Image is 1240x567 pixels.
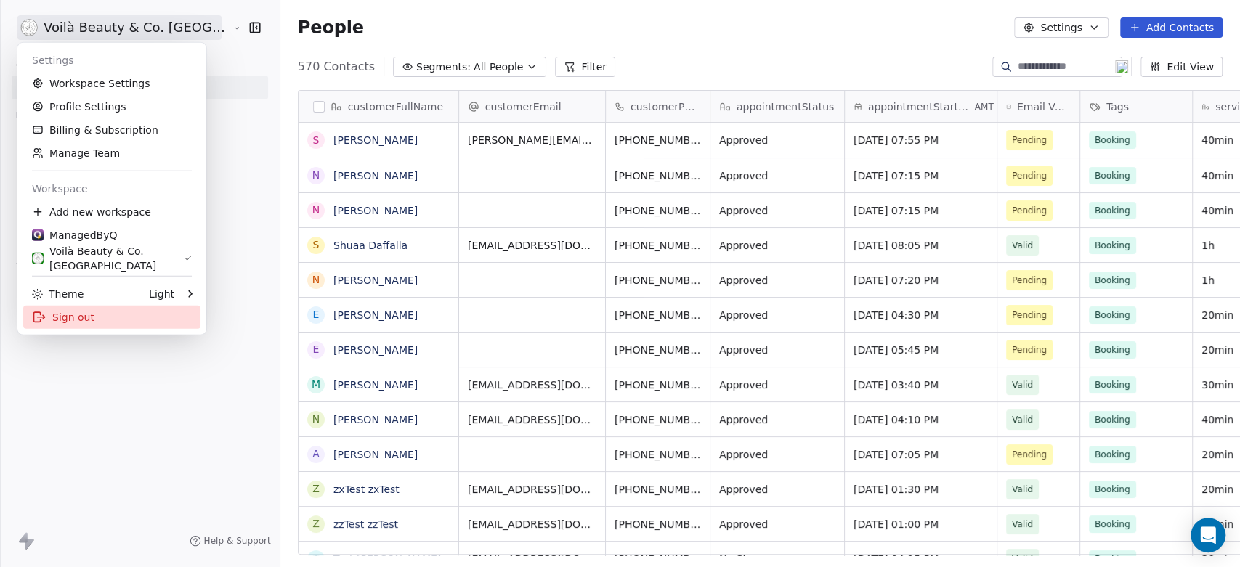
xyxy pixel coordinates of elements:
[149,287,174,301] div: Light
[23,142,200,165] a: Manage Team
[23,95,200,118] a: Profile Settings
[23,72,200,95] a: Workspace Settings
[32,228,117,242] div: ManagedByQ
[23,200,200,224] div: Add new workspace
[32,253,44,264] img: Voila_Beauty_And_Co_Logo.png
[23,177,200,200] div: Workspace
[32,229,44,241] img: Stripe.png
[23,306,200,329] div: Sign out
[1115,60,1128,73] img: 19.png
[32,287,84,301] div: Theme
[32,244,184,273] div: Voilà Beauty & Co. [GEOGRAPHIC_DATA]
[23,49,200,72] div: Settings
[23,118,200,142] a: Billing & Subscription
